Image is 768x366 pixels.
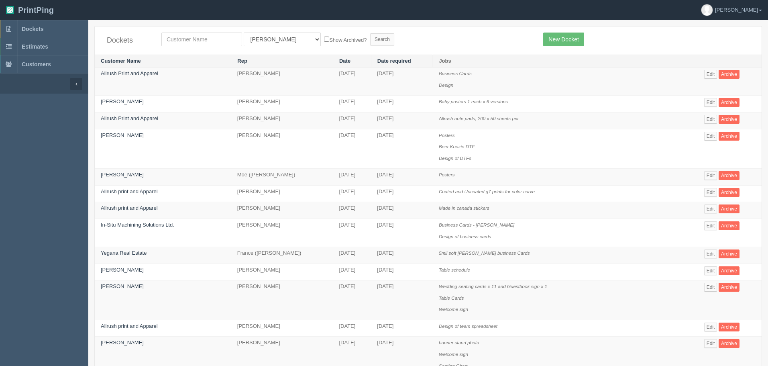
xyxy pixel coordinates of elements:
td: [PERSON_NAME] [231,280,333,320]
a: Archive [719,266,739,275]
i: Design of DTFs [439,155,471,161]
td: [DATE] [371,96,433,112]
a: Allrush print and Apparel [101,323,158,329]
a: Edit [704,204,717,213]
a: Edit [704,249,717,258]
i: 5mil soft [PERSON_NAME] business Cards [439,250,530,256]
td: [DATE] [333,67,371,96]
td: [DATE] [333,185,371,202]
i: Posters [439,172,455,177]
td: [PERSON_NAME] [231,320,333,337]
td: [DATE] [333,96,371,112]
i: Coated and Uncoated g7 prints for color curve [439,189,535,194]
input: Search [370,33,394,45]
a: Allrush Print and Apparel [101,115,158,121]
a: New Docket [543,33,584,46]
a: Archive [719,204,739,213]
a: Archive [719,171,739,180]
td: [DATE] [371,67,433,96]
a: Edit [704,188,717,197]
td: [PERSON_NAME] [231,96,333,112]
i: Design [439,82,453,88]
td: [DATE] [371,202,433,219]
td: [DATE] [371,264,433,280]
a: Edit [704,171,717,180]
i: Table schedule [439,267,470,272]
a: Edit [704,70,717,79]
td: [PERSON_NAME] [231,67,333,96]
a: [PERSON_NAME] [101,172,144,178]
h4: Dockets [107,37,149,45]
a: Edit [704,339,717,348]
a: [PERSON_NAME] [101,98,144,104]
img: logo-3e63b451c926e2ac314895c53de4908e5d424f24456219fb08d385ab2e579770.png [6,6,14,14]
i: Design of business cards [439,234,491,239]
td: [DATE] [333,264,371,280]
a: Customer Name [101,58,141,64]
td: [DATE] [371,320,433,337]
i: Wedding seating cards x 11 and Guestbook sign x 1 [439,284,547,289]
td: [PERSON_NAME] [231,112,333,129]
a: [PERSON_NAME] [101,339,144,346]
td: [DATE] [371,185,433,202]
i: Posters [439,133,455,138]
a: Edit [704,221,717,230]
td: [PERSON_NAME] [231,219,333,247]
td: [DATE] [333,320,371,337]
input: Customer Name [161,33,242,46]
td: [DATE] [333,202,371,219]
td: [PERSON_NAME] [231,264,333,280]
td: France ([PERSON_NAME]) [231,247,333,264]
a: Allrush Print and Apparel [101,70,158,76]
a: In-Situ Machining Solutions Ltd. [101,222,174,228]
a: Allrush print and Apparel [101,205,158,211]
i: Table Cards [439,295,464,301]
a: Edit [704,283,717,292]
a: Rep [237,58,247,64]
i: Welcome sign [439,307,468,312]
label: Show Archived? [324,35,367,44]
a: [PERSON_NAME] [101,283,144,289]
a: Date required [377,58,411,64]
td: [DATE] [371,169,433,186]
a: Archive [719,339,739,348]
i: Baby posters 1 each x 6 versions [439,99,508,104]
td: [DATE] [371,247,433,264]
td: [DATE] [371,219,433,247]
a: Date [339,58,350,64]
img: avatar_default-7531ab5dedf162e01f1e0bb0964e6a185e93c5c22dfe317fb01d7f8cd2b1632c.jpg [701,4,713,16]
td: [PERSON_NAME] [231,202,333,219]
a: Edit [704,266,717,275]
i: Welcome sign [439,352,468,357]
a: [PERSON_NAME] [101,267,144,273]
a: Archive [719,249,739,258]
i: Business Cards - [PERSON_NAME] [439,222,514,227]
i: Made in canada stickers [439,205,489,211]
a: Archive [719,221,739,230]
a: Edit [704,132,717,141]
td: [PERSON_NAME] [231,129,333,169]
a: Archive [719,70,739,79]
i: banner stand photo [439,340,479,345]
a: Archive [719,283,739,292]
a: Allrush print and Apparel [101,188,158,194]
a: Yegana Real Estate [101,250,147,256]
a: Edit [704,115,717,124]
td: [DATE] [333,112,371,129]
a: [PERSON_NAME] [101,132,144,138]
a: Archive [719,132,739,141]
a: Archive [719,98,739,107]
td: [DATE] [333,219,371,247]
span: Customers [22,61,51,67]
td: [PERSON_NAME] [231,185,333,202]
span: Dockets [22,26,43,32]
td: [DATE] [371,112,433,129]
a: Archive [719,188,739,197]
a: Edit [704,323,717,331]
a: Edit [704,98,717,107]
td: [DATE] [333,280,371,320]
td: [DATE] [333,247,371,264]
td: Moe ([PERSON_NAME]) [231,169,333,186]
td: [DATE] [371,129,433,169]
i: Business Cards [439,71,472,76]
